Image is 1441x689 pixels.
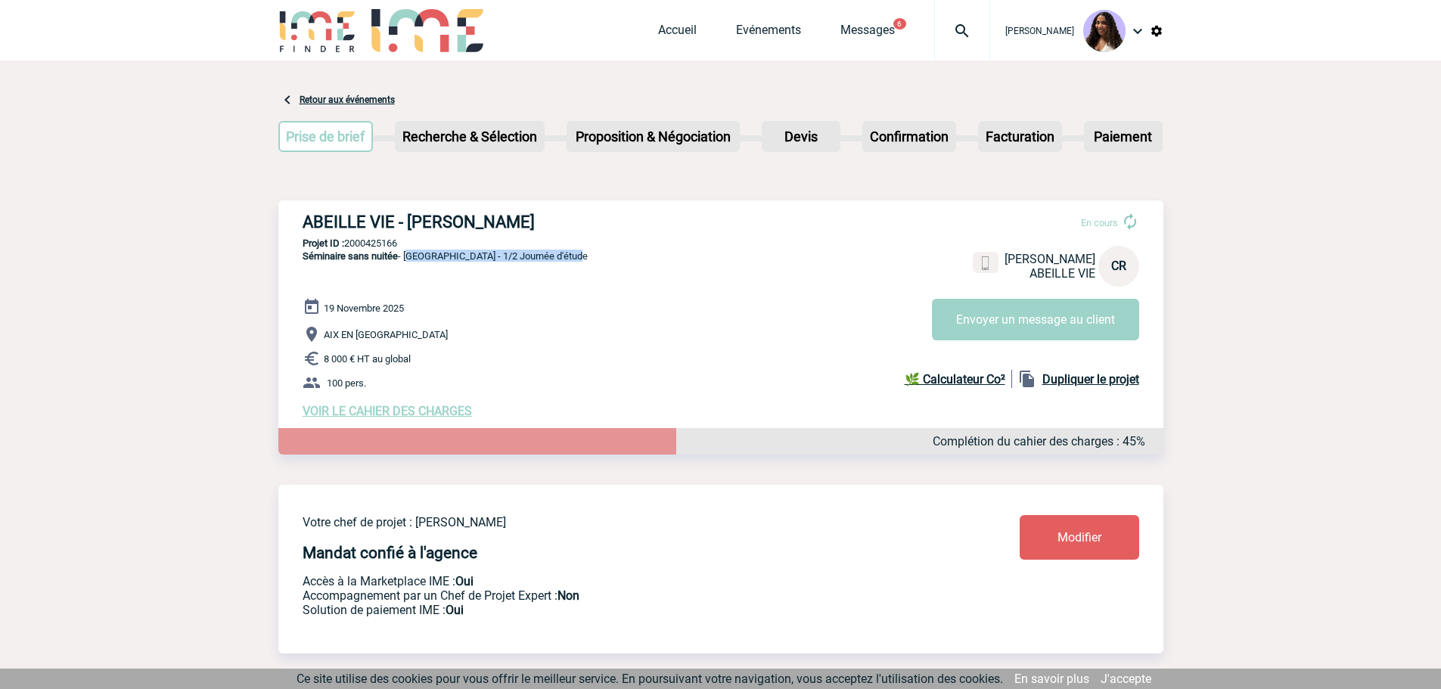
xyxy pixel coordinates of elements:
span: [PERSON_NAME] [1005,252,1095,266]
span: 8 000 € HT au global [324,353,411,365]
p: Accès à la Marketplace IME : [303,574,930,588]
p: Confirmation [864,123,955,151]
a: Evénements [736,23,801,44]
img: file_copy-black-24dp.png [1018,370,1036,388]
b: Dupliquer le projet [1042,372,1139,386]
h3: ABEILLE VIE - [PERSON_NAME] [303,213,756,231]
p: Facturation [980,123,1061,151]
a: En savoir plus [1014,672,1089,686]
h4: Mandat confié à l'agence [303,544,477,562]
b: Projet ID : [303,237,344,249]
p: Proposition & Négociation [568,123,738,151]
img: 131234-0.jpg [1083,10,1126,52]
p: 2000425166 [278,237,1163,249]
a: VOIR LE CAHIER DES CHARGES [303,404,472,418]
img: IME-Finder [278,9,357,52]
span: Séminaire sans nuitée [303,250,398,262]
b: Oui [446,603,464,617]
b: Non [557,588,579,603]
span: 19 Novembre 2025 [324,303,404,314]
p: Prise de brief [280,123,372,151]
a: Messages [840,23,895,44]
span: CR [1111,259,1126,273]
a: Accueil [658,23,697,44]
b: 🌿 Calculateur Co² [905,372,1005,386]
span: Modifier [1057,530,1101,545]
p: Recherche & Sélection [396,123,543,151]
span: [PERSON_NAME] [1005,26,1074,36]
p: Conformité aux process achat client, Prise en charge de la facturation, Mutualisation de plusieur... [303,603,930,617]
span: AIX EN [GEOGRAPHIC_DATA] [324,329,448,340]
a: 🌿 Calculateur Co² [905,370,1012,388]
button: Envoyer un message au client [932,299,1139,340]
span: Ce site utilise des cookies pour vous offrir le meilleur service. En poursuivant votre navigation... [297,672,1003,686]
span: - [GEOGRAPHIC_DATA] - 1/2 Journée d'étude [303,250,588,262]
p: Devis [763,123,839,151]
span: ABEILLE VIE [1030,266,1095,281]
span: En cours [1081,217,1118,228]
button: 6 [893,18,906,29]
p: Votre chef de projet : [PERSON_NAME] [303,515,930,529]
b: Oui [455,574,474,588]
img: portable.png [979,256,992,270]
p: Paiement [1085,123,1161,151]
p: Prestation payante [303,588,930,603]
a: J'accepte [1101,672,1151,686]
span: 100 pers. [327,377,366,389]
a: Retour aux événements [300,95,395,105]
